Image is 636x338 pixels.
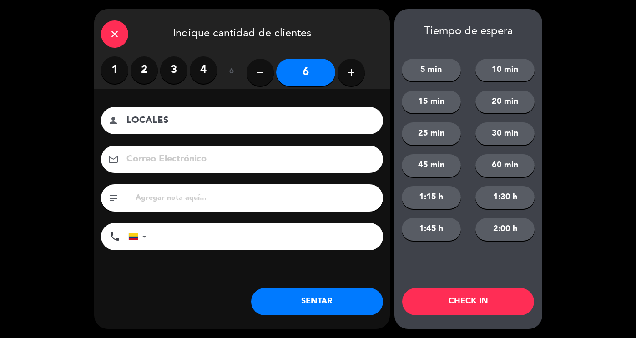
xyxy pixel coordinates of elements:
[247,59,274,86] button: remove
[94,9,390,56] div: Indique cantidad de clientes
[135,192,376,204] input: Agregar nota aquí...
[475,91,535,113] button: 20 min
[402,288,534,315] button: CHECK IN
[108,115,119,126] i: person
[131,56,158,84] label: 2
[255,67,266,78] i: remove
[346,67,357,78] i: add
[402,59,461,81] button: 5 min
[217,56,247,88] div: ó
[402,91,461,113] button: 15 min
[394,25,542,38] div: Tiempo de espera
[108,192,119,203] i: subject
[108,154,119,165] i: email
[475,154,535,177] button: 60 min
[402,154,461,177] button: 45 min
[190,56,217,84] label: 4
[338,59,365,86] button: add
[109,29,120,40] i: close
[475,186,535,209] button: 1:30 h
[475,122,535,145] button: 30 min
[402,122,461,145] button: 25 min
[402,218,461,241] button: 1:45 h
[160,56,187,84] label: 3
[109,231,120,242] i: phone
[126,151,371,167] input: Correo Electrónico
[251,288,383,315] button: SENTAR
[475,218,535,241] button: 2:00 h
[475,59,535,81] button: 10 min
[101,56,128,84] label: 1
[129,223,150,250] div: Colombia: +57
[126,113,371,129] input: Nombre del cliente
[402,186,461,209] button: 1:15 h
